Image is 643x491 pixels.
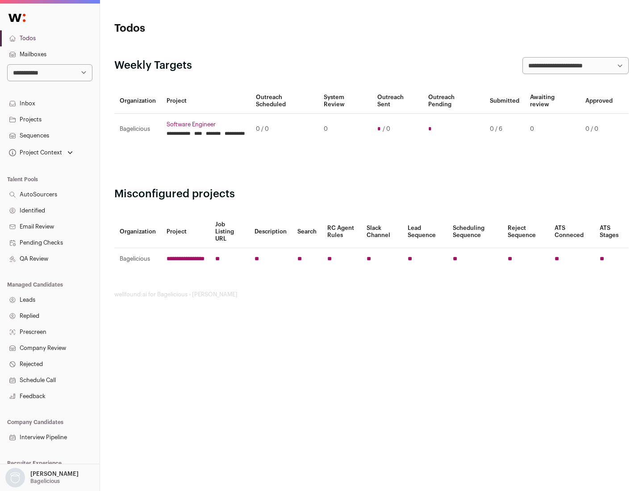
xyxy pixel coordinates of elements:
[4,9,30,27] img: Wellfound
[7,146,75,159] button: Open dropdown
[30,470,79,478] p: [PERSON_NAME]
[525,114,580,145] td: 0
[210,216,249,248] th: Job Listing URL
[114,291,629,298] footer: wellfound:ai for Bagelicious - [PERSON_NAME]
[423,88,484,114] th: Outreach Pending
[114,248,161,270] td: Bagelicious
[372,88,423,114] th: Outreach Sent
[318,114,372,145] td: 0
[161,216,210,248] th: Project
[580,114,618,145] td: 0 / 0
[292,216,322,248] th: Search
[580,88,618,114] th: Approved
[7,149,62,156] div: Project Context
[114,216,161,248] th: Organization
[402,216,447,248] th: Lead Sequence
[525,88,580,114] th: Awaiting review
[5,468,25,487] img: nopic.png
[447,216,502,248] th: Scheduling Sequence
[549,216,594,248] th: ATS Conneced
[114,88,161,114] th: Organization
[161,88,251,114] th: Project
[114,114,161,145] td: Bagelicious
[594,216,629,248] th: ATS Stages
[114,187,629,201] h2: Misconfigured projects
[383,125,390,133] span: / 0
[484,114,525,145] td: 0 / 6
[322,216,361,248] th: RC Agent Rules
[167,121,245,128] a: Software Engineer
[114,58,192,73] h2: Weekly Targets
[114,21,286,36] h1: Todos
[318,88,372,114] th: System Review
[502,216,550,248] th: Reject Sequence
[251,88,318,114] th: Outreach Scheduled
[361,216,402,248] th: Slack Channel
[251,114,318,145] td: 0 / 0
[484,88,525,114] th: Submitted
[30,478,60,485] p: Bagelicious
[4,468,80,487] button: Open dropdown
[249,216,292,248] th: Description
